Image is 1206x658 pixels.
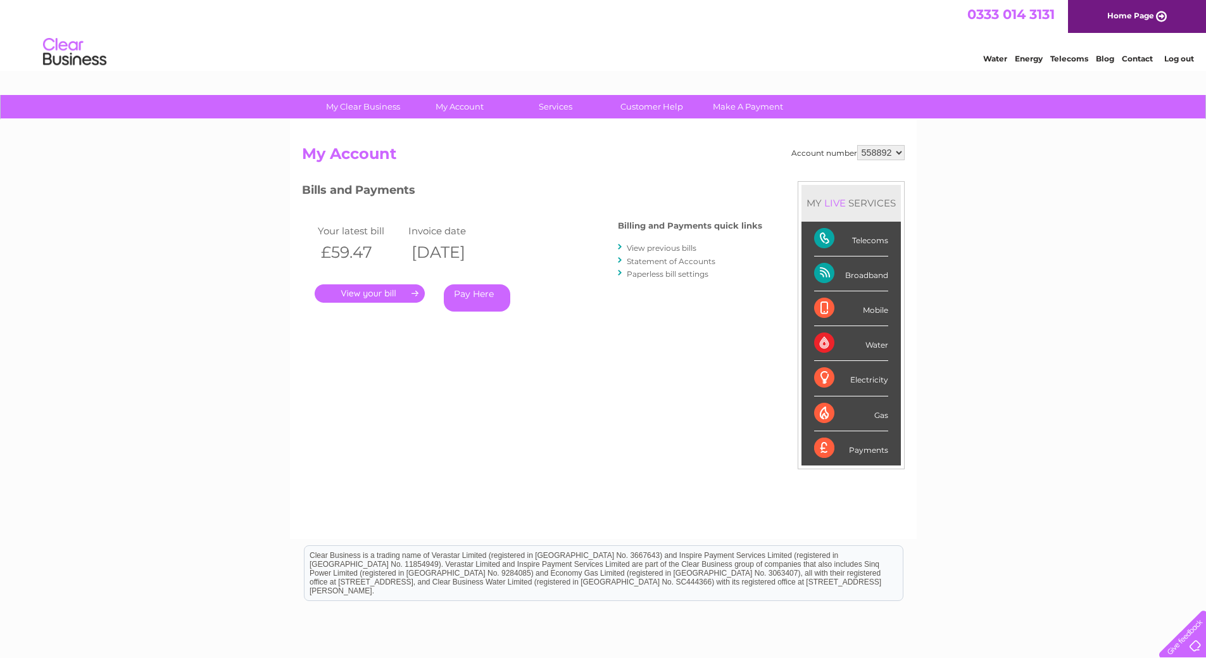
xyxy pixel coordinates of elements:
[983,54,1007,63] a: Water
[1122,54,1153,63] a: Contact
[1050,54,1088,63] a: Telecoms
[791,145,905,160] div: Account number
[302,181,762,203] h3: Bills and Payments
[814,431,888,465] div: Payments
[814,291,888,326] div: Mobile
[801,185,901,221] div: MY SERVICES
[311,95,415,118] a: My Clear Business
[627,243,696,253] a: View previous bills
[407,95,512,118] a: My Account
[405,222,496,239] td: Invoice date
[315,222,406,239] td: Your latest bill
[42,33,107,72] img: logo.png
[315,239,406,265] th: £59.47
[822,197,848,209] div: LIVE
[315,284,425,303] a: .
[600,95,704,118] a: Customer Help
[1015,54,1043,63] a: Energy
[618,221,762,231] h4: Billing and Payments quick links
[814,361,888,396] div: Electricity
[814,222,888,256] div: Telecoms
[627,256,715,266] a: Statement of Accounts
[1096,54,1114,63] a: Blog
[302,145,905,169] h2: My Account
[503,95,608,118] a: Services
[444,284,510,312] a: Pay Here
[814,396,888,431] div: Gas
[405,239,496,265] th: [DATE]
[305,7,903,61] div: Clear Business is a trading name of Verastar Limited (registered in [GEOGRAPHIC_DATA] No. 3667643...
[1164,54,1194,63] a: Log out
[627,269,708,279] a: Paperless bill settings
[967,6,1055,22] a: 0333 014 3131
[814,256,888,291] div: Broadband
[696,95,800,118] a: Make A Payment
[814,326,888,361] div: Water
